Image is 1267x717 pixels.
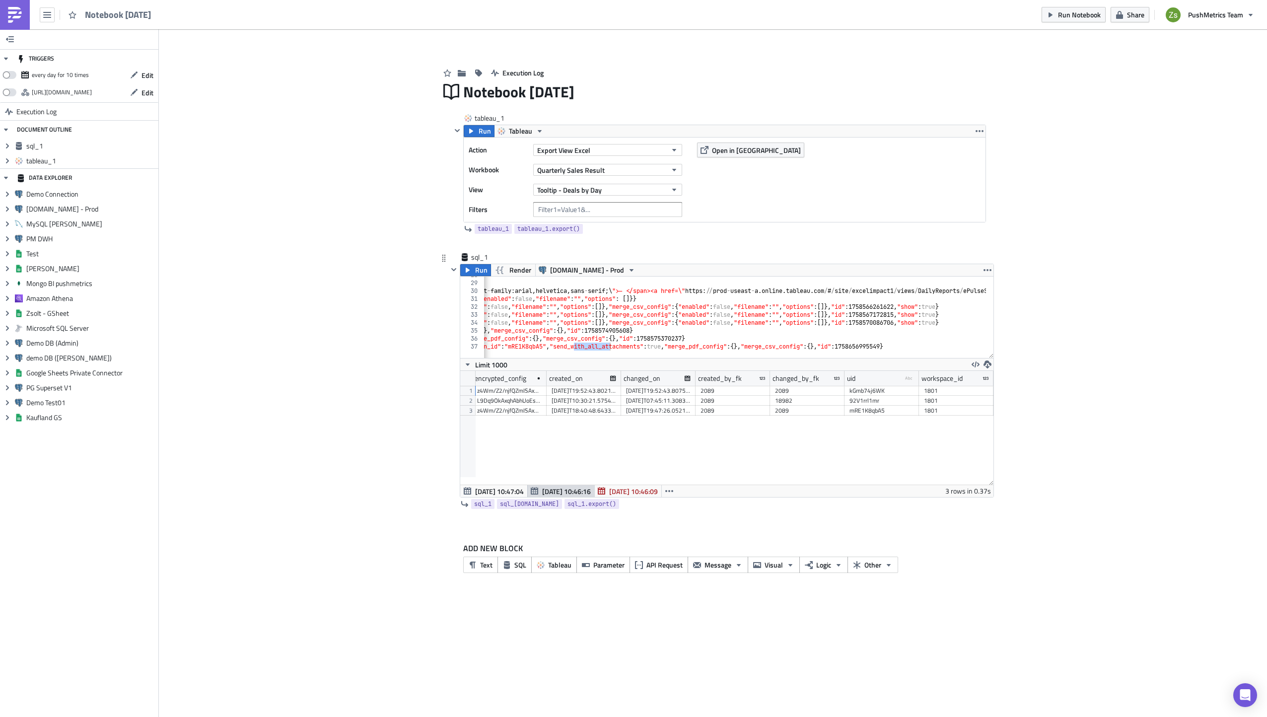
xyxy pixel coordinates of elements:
span: Notebook [DATE] [463,82,575,101]
span: Edit [141,87,153,98]
span: Run Notebook [1058,9,1101,20]
button: API Request [630,557,688,573]
button: PushMetrics Team [1160,4,1260,26]
div: every day for 10 times [32,68,89,82]
button: Share [1111,7,1149,22]
button: Edit [125,85,158,100]
div: [DATE]T19:47:26.052158 [626,406,691,416]
div: 2089 [701,386,765,396]
input: Filter1=Value1&... [533,202,682,217]
div: mRE1K8qbA5 [849,406,914,416]
div: 37 [460,343,484,351]
span: MySQL [PERSON_NAME] [26,219,156,228]
div: 92V1rrl1mr [849,396,914,406]
button: [DATE] 10:46:16 [527,485,595,497]
div: 1801 [924,406,988,416]
div: changed_by_fk [773,371,819,386]
button: Run Notebook [1042,7,1106,22]
span: [DOMAIN_NAME] - Prod [550,264,624,276]
button: Tableau [494,125,547,137]
a: sql_1.export() [564,499,619,509]
div: 2089 [701,396,765,406]
div: kGmb74j6WK [849,386,914,396]
button: Visual [748,557,800,573]
span: Logic [816,560,831,570]
span: Other [864,560,881,570]
span: [DATE] 10:46:09 [609,486,658,497]
div: DOCUMENT OUTLINE [17,121,72,139]
span: sql_[DOMAIN_NAME] [500,499,559,509]
div: encrypted_config [475,371,526,386]
div: TRIGGERS [17,50,54,68]
div: 30 [460,287,484,295]
span: Message [704,560,731,570]
span: PM DWH [26,234,156,243]
span: [PERSON_NAME] [26,264,156,273]
button: Execution Log [486,65,549,80]
span: tableau_1 [26,156,156,165]
span: SQL [514,560,526,570]
div: DATA EXPLORER [17,169,72,187]
span: Tableau [548,560,571,570]
button: [DATE] 10:47:04 [460,485,528,497]
span: Execution Log [502,68,544,78]
div: [DATE]T19:52:43.807551 [626,386,691,396]
button: Quarterly Sales Result [533,164,682,176]
span: Google Sheets Private Connector [26,368,156,377]
div: changed_on [624,371,660,386]
label: Filters [469,202,528,217]
label: View [469,182,528,197]
span: Render [509,264,531,276]
span: Limit 1000 [475,359,507,370]
div: uid [847,371,855,386]
span: tableau_1 [475,113,514,123]
button: Render [491,264,536,276]
button: Parameter [576,557,630,573]
img: PushMetrics [7,7,23,23]
div: [DATE]T10:30:21.575456 [552,396,616,406]
button: Edit [125,68,158,83]
span: PushMetrics Team [1188,9,1243,20]
button: Tooltip - Deals by Day [533,184,682,196]
span: Test [26,249,156,258]
div: 1801 [924,396,988,406]
span: Text [480,560,493,570]
span: Mongo BI pushmetrics [26,279,156,288]
button: SQL [497,557,532,573]
span: Run [479,125,491,137]
span: PG Superset V1 [26,383,156,392]
span: Export View Excel [537,145,590,155]
button: Run [460,264,491,276]
button: Text [463,557,498,573]
div: 36 [460,335,484,343]
div: Open Intercom Messenger [1233,683,1257,707]
div: 33 [460,311,484,319]
span: Quarterly Sales Result [537,165,605,175]
div: 2089 [775,386,840,396]
button: [DATE] 10:46:09 [594,485,662,497]
div: 2089 [701,406,765,416]
div: 3 rows in 0.37s [945,485,991,497]
span: Notebook [DATE] [85,9,152,20]
span: Parameter [593,560,625,570]
div: L9Dq9OkAxqhAbhUoEs60xjmGa7/rxCn3Fdhr5Cs+FP2XXecZgmsVykBj+SJyFow9g/KYkLqnIx188+Dnqp6XYg8JZctFXvqlW... [477,396,542,406]
span: Kaufland GS [26,413,156,422]
div: [DATE]T18:40:48.643377 [552,406,616,416]
div: https://pushmetrics.io/api/v1/report/DzrWMemlkP/webhook?token=6d3c754850db4af98a393cbd2440cd9a [32,85,92,100]
div: 35 [460,327,484,335]
span: Edit [141,70,153,80]
div: 29 [460,279,484,287]
span: Amazon Athena [26,294,156,303]
button: Export View Excel [533,144,682,156]
div: z4Wm/Z2/njfQZmISAx2jKlZR95TnwA8D/45RuI1t0A6zTbm3vvYWNPSDBYtrm9pDFuGj0UM13FUyJv4HhQihbPaPwMZK1XXMM... [477,406,542,416]
span: [DOMAIN_NAME] - Prod [26,205,156,214]
span: sql_1.export() [567,499,616,509]
span: sql_1 [26,142,156,150]
div: 34 [460,319,484,327]
button: Open in [GEOGRAPHIC_DATA] [697,143,804,157]
label: ADD NEW BLOCK [463,542,986,554]
span: Demo Test01 [26,398,156,407]
span: Tooltip - Deals by Day [537,185,602,195]
div: 2089 [775,406,840,416]
span: Share [1127,9,1144,20]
